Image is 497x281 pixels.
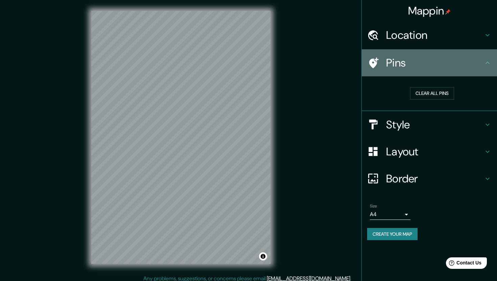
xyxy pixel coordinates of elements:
[386,28,483,42] h4: Location
[386,172,483,185] h4: Border
[259,252,267,260] button: Toggle attribution
[386,145,483,158] h4: Layout
[386,118,483,131] h4: Style
[386,56,483,70] h4: Pins
[370,209,410,220] div: A4
[362,22,497,49] div: Location
[437,255,490,274] iframe: Help widget launcher
[362,138,497,165] div: Layout
[362,111,497,138] div: Style
[370,203,377,209] label: Size
[408,4,451,18] h4: Mappin
[445,9,451,15] img: pin-icon.png
[362,165,497,192] div: Border
[362,49,497,76] div: Pins
[367,228,418,240] button: Create your map
[410,87,454,100] button: Clear all pins
[91,11,270,264] canvas: Map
